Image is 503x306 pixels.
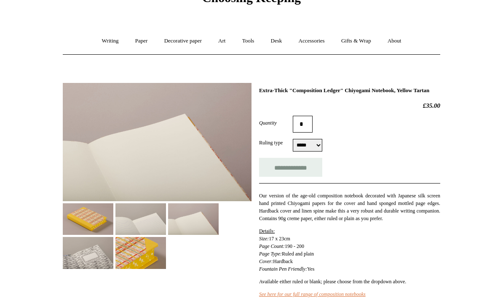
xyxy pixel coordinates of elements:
[211,30,233,52] a: Art
[128,30,155,52] a: Paper
[115,237,166,269] img: Extra-Thick "Composition Ledger" Chiyogami Notebook, Yellow Tartan
[63,83,251,201] img: Extra-Thick "Composition Ledger" Chiyogami Notebook, Yellow Tartan
[259,227,440,273] p: 190 - 200
[259,278,440,285] p: Available either ruled or blank; please choose from the dropdown above.
[259,266,307,272] em: Fountain Pen Friendly:
[307,266,314,272] span: Yes
[380,30,409,52] a: About
[63,203,113,235] img: Extra-Thick "Composition Ledger" Chiyogami Notebook, Yellow Tartan
[235,30,262,52] a: Tools
[259,87,440,94] h1: Extra-Thick "Composition Ledger" Chiyogami Notebook, Yellow Tartan
[259,102,440,109] h2: £35.00
[291,30,332,52] a: Accessories
[115,203,166,235] img: Extra-Thick "Composition Ledger" Chiyogami Notebook, Yellow Tartan
[168,203,219,235] img: Extra-Thick "Composition Ledger" Chiyogami Notebook, Yellow Tartan
[94,30,126,52] a: Writing
[259,236,269,242] em: Size:
[259,291,366,297] a: See here for our full range of composition notebooks
[157,30,209,52] a: Decorative paper
[259,251,282,257] em: Page Type:
[269,236,290,242] span: 17 x 23cm
[63,237,113,269] img: Extra-Thick "Composition Ledger" Chiyogami Notebook, Yellow Tartan
[259,119,293,127] label: Quantity
[273,258,293,264] span: Hardback
[259,258,273,264] em: Cover:
[259,192,440,222] p: Our version of the age-old composition notebook decorated with Japanese silk screen hand printed ...
[259,139,293,146] label: Ruling type
[282,251,314,257] span: Ruled and plain
[334,30,379,52] a: Gifts & Wrap
[259,243,285,249] em: Page Count:
[263,30,290,52] a: Desk
[259,228,275,234] span: Details:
